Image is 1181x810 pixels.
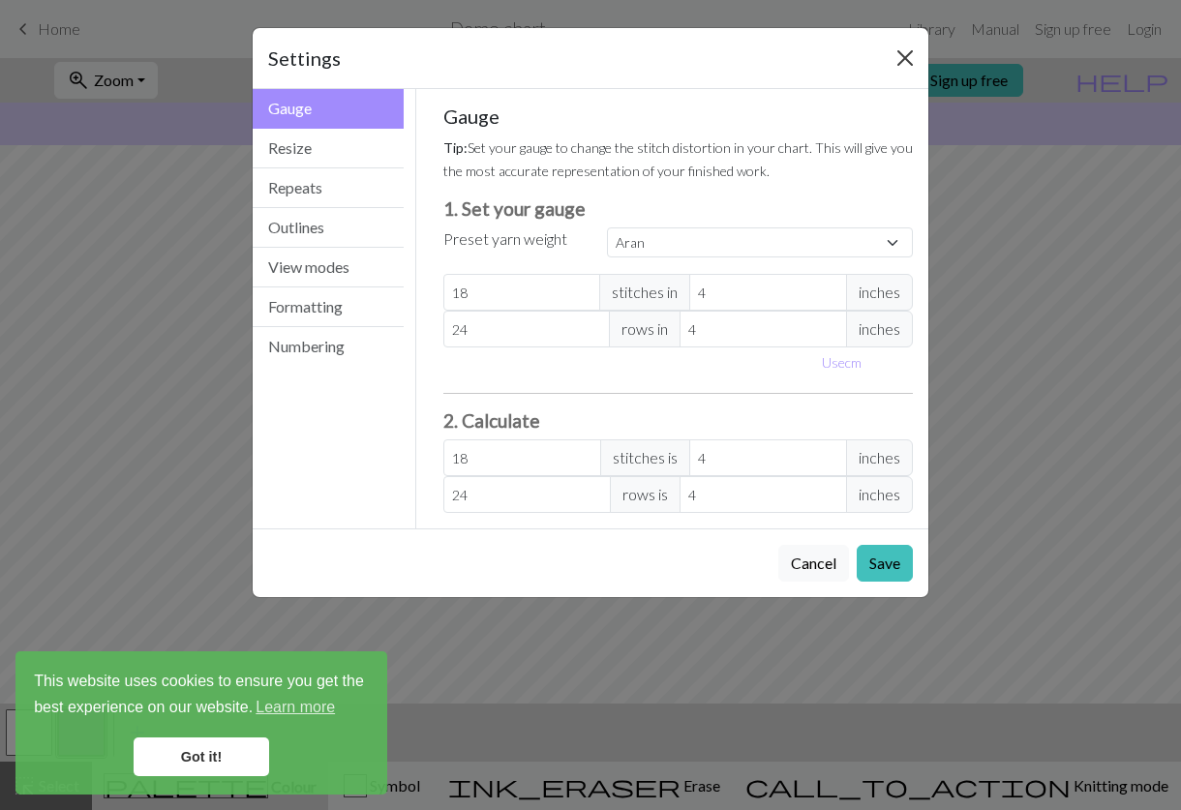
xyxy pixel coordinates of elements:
[253,287,404,327] button: Formatting
[134,737,269,776] a: dismiss cookie message
[443,197,914,220] h3: 1. Set your gauge
[443,105,914,128] h5: Gauge
[846,311,913,347] span: inches
[846,274,913,311] span: inches
[253,129,404,168] button: Resize
[600,439,690,476] span: stitches is
[15,651,387,795] div: cookieconsent
[443,139,468,156] strong: Tip:
[599,274,690,311] span: stitches in
[890,43,921,74] button: Close
[253,248,404,287] button: View modes
[813,347,870,377] button: Usecm
[253,208,404,248] button: Outlines
[443,227,567,251] label: Preset yarn weight
[268,44,341,73] h5: Settings
[443,409,914,432] h3: 2. Calculate
[609,311,681,347] span: rows in
[610,476,681,513] span: rows is
[253,168,404,208] button: Repeats
[34,670,369,722] span: This website uses cookies to ensure you get the best experience on our website.
[253,89,404,129] button: Gauge
[253,327,404,366] button: Numbering
[846,439,913,476] span: inches
[857,545,913,582] button: Save
[253,693,338,722] a: learn more about cookies
[846,476,913,513] span: inches
[443,139,913,179] small: Set your gauge to change the stitch distortion in your chart. This will give you the most accurat...
[778,545,849,582] button: Cancel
